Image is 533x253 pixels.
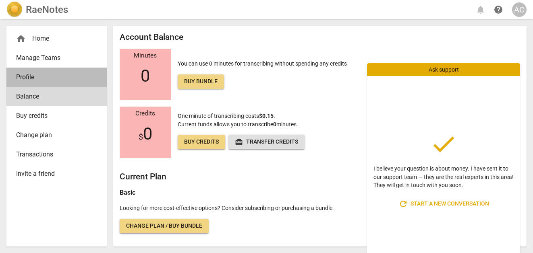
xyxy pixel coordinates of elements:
[398,199,489,209] span: Start a new conversation
[259,113,274,119] b: $0.15
[120,52,171,60] div: Minutes
[398,199,408,209] span: refresh
[273,121,276,128] b: 0
[235,138,298,146] span: Transfer credits
[16,169,91,179] span: Invite a friend
[184,78,218,86] span: Buy bundle
[367,63,520,76] div: Ask support
[6,48,107,68] a: Manage Teams
[6,106,107,125] a: Buy credits
[491,2,506,17] a: Help
[184,138,219,146] span: Buy credits
[16,150,91,159] span: Transactions
[120,219,209,233] a: Change plan / Buy bundle
[120,32,520,42] h2: Account Balance
[178,121,298,128] span: Current funds allows you to transcribe minutes.
[178,113,275,119] span: One minute of transcribing costs .
[139,124,152,144] span: 0
[16,53,91,63] span: Manage Teams
[126,222,202,230] span: Change plan / Buy bundle
[6,145,107,164] a: Transactions
[6,87,107,106] a: Balance
[16,72,91,82] span: Profile
[494,5,503,14] span: help
[6,2,68,18] a: LogoRaeNotes
[141,66,150,86] span: 0
[139,132,143,142] span: $
[16,130,91,140] span: Change plan
[6,125,107,145] a: Change plan
[120,172,520,182] h2: Current Plan
[16,111,91,121] span: Buy credits
[16,34,26,43] span: home
[16,92,91,101] span: Balance
[120,189,135,196] b: Basic
[178,60,347,89] p: You can use 0 minutes for transcribing without spending any credits
[6,164,107,183] a: Invite a friend
[228,135,305,149] button: Transfer credits
[6,2,23,18] img: Logo
[178,74,224,89] a: Buy bundle
[512,2,527,17] button: AC
[429,130,458,158] span: done
[235,138,243,146] span: redeem
[373,165,514,189] p: I believe your question is about money. I have sent it to our support team — they are the real ex...
[120,204,520,212] p: Looking for more cost-effective options? Consider subscribing or purchasing a bundle
[16,34,91,43] div: Home
[392,196,496,212] button: Start a new conversation
[120,110,171,117] div: Credits
[6,68,107,87] a: Profile
[26,4,68,15] h2: RaeNotes
[6,29,107,48] div: Home
[178,135,225,149] a: Buy credits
